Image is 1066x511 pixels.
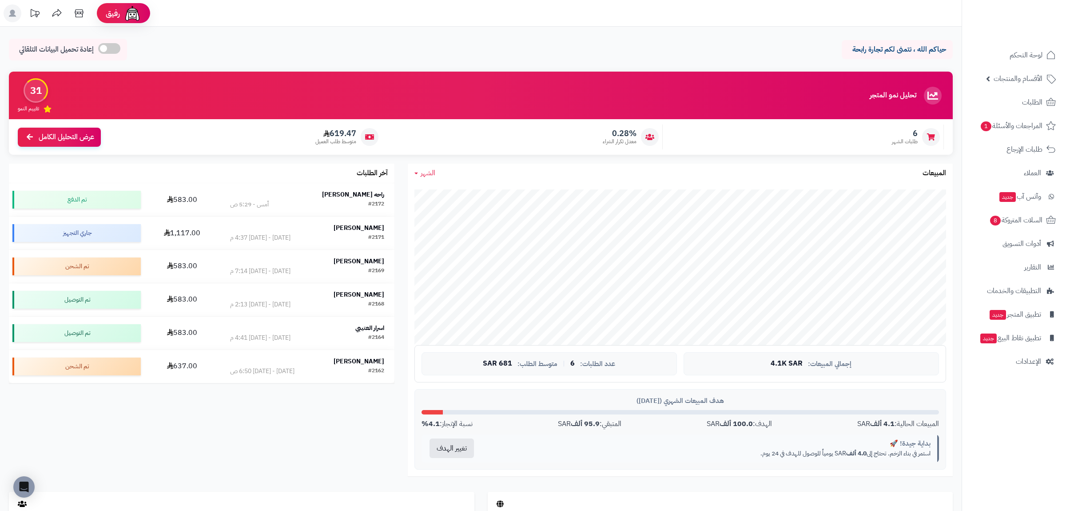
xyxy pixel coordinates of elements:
span: العملاء [1024,167,1041,179]
a: تحديثات المنصة [24,4,46,24]
div: تم التوصيل [12,324,141,342]
span: الأقسام والمنتجات [994,72,1042,85]
a: المراجعات والأسئلة1 [967,115,1061,137]
span: الطلبات [1022,96,1042,109]
td: 637.00 [144,350,220,383]
div: #2162 [368,367,384,376]
td: 583.00 [144,317,220,350]
strong: 95.9 ألف [571,418,600,429]
span: 0.28% [603,129,636,138]
strong: [PERSON_NAME] [334,357,384,366]
span: معدل تكرار الشراء [603,138,636,145]
div: Open Intercom Messenger [13,476,35,498]
a: الطلبات [967,92,1061,113]
span: 6 [892,129,918,138]
div: #2172 [368,200,384,209]
strong: [PERSON_NAME] [334,290,384,299]
div: أمس - 5:29 ص [230,200,269,209]
span: تقييم النمو [18,105,39,113]
div: [DATE] - [DATE] 4:41 م [230,334,290,342]
div: تم التوصيل [12,291,141,309]
a: التقارير [967,257,1061,278]
td: 1,117.00 [144,217,220,249]
div: #2164 [368,334,384,342]
a: طلبات الإرجاع [967,139,1061,160]
a: تطبيق المتجرجديد [967,304,1061,325]
span: جديد [999,192,1016,202]
div: [DATE] - [DATE] 2:13 م [230,300,290,309]
a: تطبيق نقاط البيعجديد [967,327,1061,349]
span: 1 [981,121,991,131]
span: أدوات التسويق [1002,237,1041,250]
p: حياكم الله ، نتمنى لكم تجارة رابحة [848,44,946,55]
div: بداية جيدة! 🚀 [489,439,931,448]
div: [DATE] - [DATE] 7:14 م [230,267,290,276]
strong: 4.1 ألف [870,418,895,429]
a: التطبيقات والخدمات [967,280,1061,302]
span: السلات المتروكة [989,214,1042,226]
strong: [PERSON_NAME] [334,257,384,266]
span: عدد الطلبات: [580,360,615,368]
p: استمر في بناء الزخم. تحتاج إلى SAR يومياً للوصول للهدف في 24 يوم. [489,449,931,458]
span: إجمالي المبيعات: [808,360,851,368]
div: تم الدفع [12,191,141,209]
span: متوسط الطلب: [517,360,557,368]
td: 583.00 [144,283,220,316]
div: جاري التجهيز [12,224,141,242]
span: المراجعات والأسئلة [980,120,1042,132]
strong: [PERSON_NAME] [334,223,384,233]
div: نسبة الإنجاز: [422,419,473,429]
a: الإعدادات [967,351,1061,372]
span: طلبات الشهر [892,138,918,145]
span: | [563,360,565,367]
span: لوحة التحكم [1010,49,1042,61]
a: العملاء [967,162,1061,184]
a: لوحة التحكم [967,44,1061,66]
a: وآتس آبجديد [967,186,1061,207]
span: 4.1K SAR [771,360,803,368]
a: السلات المتروكة8 [967,209,1061,231]
span: عرض التحليل الكامل [39,132,94,142]
td: 583.00 [144,250,220,283]
h3: تحليل نمو المتجر [870,92,916,100]
div: تم الشحن [12,358,141,375]
span: طلبات الإرجاع [1006,143,1042,156]
strong: اسرار العتيبي [355,323,384,333]
div: هدف المبيعات الشهري ([DATE]) [422,396,939,406]
span: 681 SAR [483,360,512,368]
div: المتبقي: SAR [558,419,621,429]
a: الشهر [414,168,435,178]
span: تطبيق نقاط البيع [979,332,1041,344]
div: #2169 [368,267,384,276]
strong: راحه [PERSON_NAME] [322,190,384,199]
div: [DATE] - [DATE] 4:37 م [230,233,290,242]
span: الإعدادات [1016,355,1041,368]
strong: 4.1% [422,418,440,429]
div: المبيعات الحالية: SAR [857,419,939,429]
div: تم الشحن [12,258,141,275]
div: #2171 [368,233,384,242]
button: تغيير الهدف [430,439,474,458]
span: 8 [990,216,1001,225]
div: #2168 [368,300,384,309]
h3: آخر الطلبات [357,169,388,177]
td: 583.00 [144,183,220,216]
a: عرض التحليل الكامل [18,128,101,147]
span: التطبيقات والخدمات [987,285,1041,297]
span: 619.47 [315,129,356,138]
h3: المبيعات [923,169,946,177]
span: رفيق [106,8,120,19]
strong: 100.0 ألف [720,418,753,429]
span: التقارير [1024,261,1041,274]
strong: 4.0 ألف [846,449,867,458]
div: الهدف: SAR [707,419,772,429]
div: [DATE] - [DATE] 6:50 ص [230,367,294,376]
span: إعادة تحميل البيانات التلقائي [19,44,94,55]
span: الشهر [421,168,435,178]
span: متوسط طلب العميل [315,138,356,145]
img: logo-2.png [1006,24,1058,42]
span: وآتس آب [998,190,1041,203]
span: 6 [570,360,575,368]
span: تطبيق المتجر [989,308,1041,321]
span: جديد [980,334,997,343]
